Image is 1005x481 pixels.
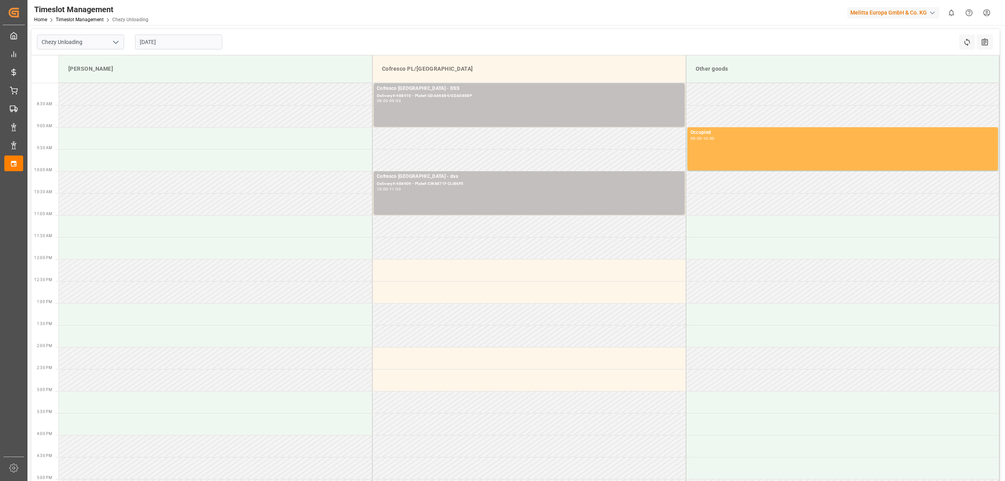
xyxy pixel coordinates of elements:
div: 10:00 [703,137,714,140]
button: show 0 new notifications [943,4,960,22]
span: 1:30 PM [37,322,52,326]
div: Cofresco [GEOGRAPHIC_DATA] - dss [377,173,682,181]
div: Timeslot Management [34,4,148,15]
span: 10:00 AM [34,168,52,172]
div: Delivery#:488910 - Plate#:GDA66884/GDA0808P [377,93,682,99]
span: 3:00 PM [37,388,52,392]
div: Other goods [693,62,993,76]
button: Help Center [960,4,978,22]
input: Type to search/select [37,35,124,49]
span: 12:00 PM [34,256,52,260]
button: open menu [110,36,121,48]
div: Cofresco [GEOGRAPHIC_DATA] - DSS [377,85,682,93]
div: - [702,137,703,140]
div: Melitta Europa GmbH & Co. KG [847,7,939,18]
div: Occupied [691,129,995,137]
span: 4:00 PM [37,432,52,436]
a: Home [34,17,47,22]
span: 1:00 PM [37,300,52,304]
div: Cofresco PL/[GEOGRAPHIC_DATA] [379,62,680,76]
div: - [388,99,389,102]
span: 8:30 AM [37,102,52,106]
div: 10:00 [377,187,388,191]
span: 9:30 AM [37,146,52,150]
div: - [388,187,389,191]
span: 11:30 AM [34,234,52,238]
div: 09:00 [389,99,401,102]
a: Timeslot Management [56,17,104,22]
span: 10:30 AM [34,190,52,194]
span: 2:30 PM [37,366,52,370]
div: 11:00 [389,187,401,191]
span: 3:30 PM [37,410,52,414]
button: Melitta Europa GmbH & Co. KG [847,5,943,20]
div: [PERSON_NAME] [65,62,366,76]
span: 9:00 AM [37,124,52,128]
span: 12:30 PM [34,278,52,282]
input: DD-MM-YYYY [135,35,222,49]
div: 09:00 [691,137,702,140]
span: 4:30 PM [37,454,52,458]
span: 11:00 AM [34,212,52,216]
div: Delivery#:488909 - Plate#:CW8871F CLI86F5 [377,181,682,187]
span: 2:00 PM [37,344,52,348]
span: 5:00 PM [37,476,52,480]
div: 08:00 [377,99,388,102]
